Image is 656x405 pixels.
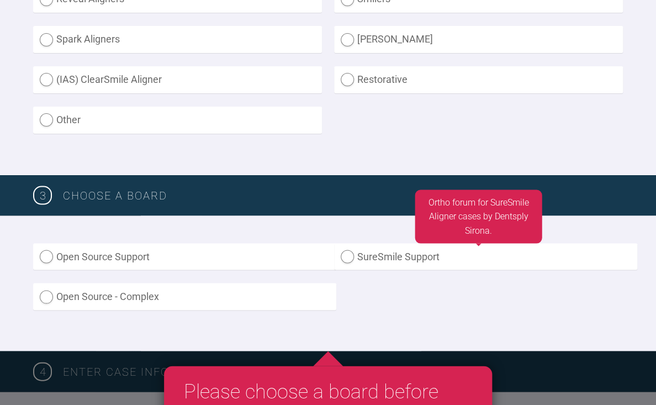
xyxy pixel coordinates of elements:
label: Restorative [334,66,623,93]
label: Open Source Support [33,243,336,270]
label: Other [33,107,322,134]
label: Spark Aligners [33,26,322,53]
label: SureSmile Support [334,243,637,270]
h3: Choose a board [63,186,623,204]
span: 3 [33,186,52,204]
label: (IAS) ClearSmile Aligner [33,66,322,93]
label: [PERSON_NAME] [334,26,623,53]
label: Open Source - Complex [33,283,336,310]
div: Ortho forum for SureSmile Aligner cases by Dentsply Sirona. [415,190,542,243]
